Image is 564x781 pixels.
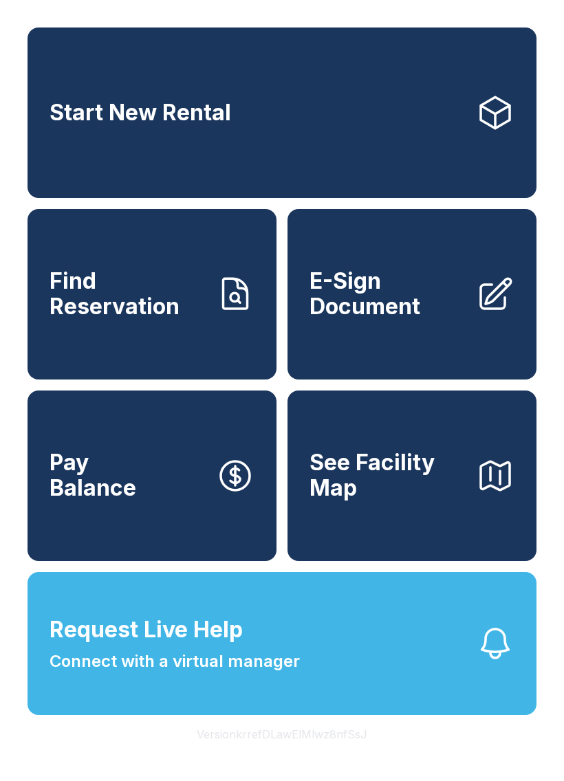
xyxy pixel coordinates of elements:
button: VersionkrrefDLawElMlwz8nfSsJ [186,715,378,753]
span: See Facility Map [310,450,465,500]
button: PayBalance [28,390,276,561]
span: Pay Balance [50,450,136,500]
a: E-Sign Document [288,209,536,379]
span: Connect with a virtual manager [50,649,300,674]
span: Request Live Help [50,613,243,646]
button: Request Live HelpConnect with a virtual manager [28,572,536,715]
a: Start New Rental [28,27,536,198]
span: E-Sign Document [310,269,465,319]
a: Find Reservation [28,209,276,379]
span: Start New Rental [50,100,231,126]
span: Find Reservation [50,269,205,319]
button: See Facility Map [288,390,536,561]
